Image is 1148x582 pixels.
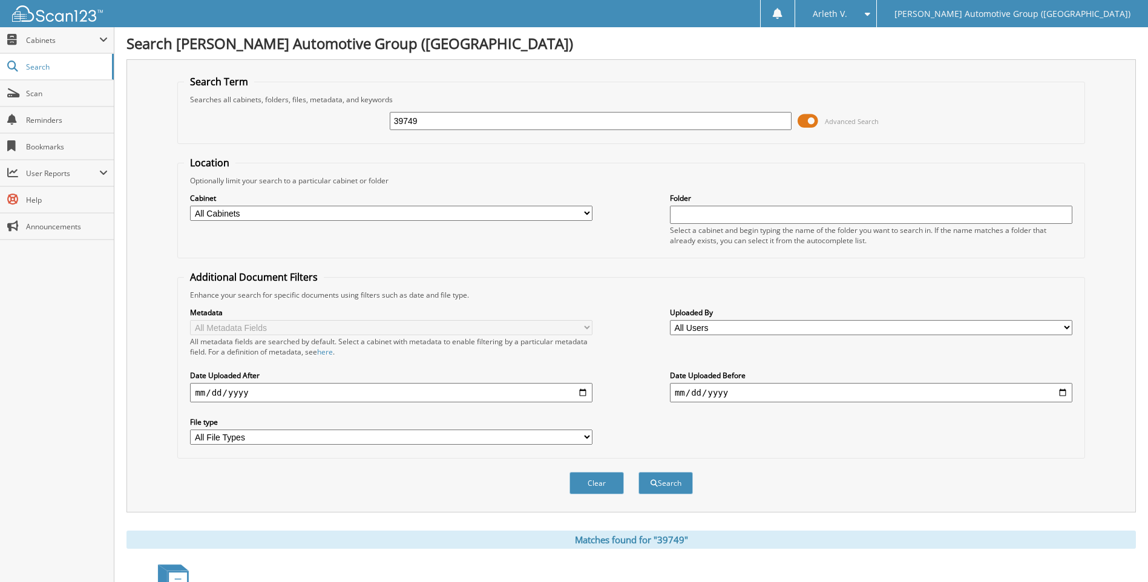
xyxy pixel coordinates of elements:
label: Date Uploaded Before [670,370,1072,381]
span: Announcements [26,221,108,232]
legend: Location [184,156,235,169]
a: here [317,347,333,357]
span: Arleth V. [813,10,847,18]
span: User Reports [26,168,99,178]
span: Bookmarks [26,142,108,152]
span: [PERSON_NAME] Automotive Group ([GEOGRAPHIC_DATA]) [894,10,1130,18]
div: Searches all cabinets, folders, files, metadata, and keywords [184,94,1078,105]
label: Uploaded By [670,307,1072,318]
span: Advanced Search [825,117,879,126]
div: Optionally limit your search to a particular cabinet or folder [184,175,1078,186]
label: File type [190,417,592,427]
h1: Search [PERSON_NAME] Automotive Group ([GEOGRAPHIC_DATA]) [126,33,1136,53]
label: Folder [670,193,1072,203]
legend: Search Term [184,75,254,88]
input: end [670,383,1072,402]
label: Metadata [190,307,592,318]
div: Select a cabinet and begin typing the name of the folder you want to search in. If the name match... [670,225,1072,246]
label: Cabinet [190,193,592,203]
div: Enhance your search for specific documents using filters such as date and file type. [184,290,1078,300]
img: scan123-logo-white.svg [12,5,103,22]
input: start [190,383,592,402]
span: Reminders [26,115,108,125]
span: Scan [26,88,108,99]
div: Matches found for "39749" [126,531,1136,549]
button: Search [638,472,693,494]
span: Help [26,195,108,205]
label: Date Uploaded After [190,370,592,381]
span: Cabinets [26,35,99,45]
div: All metadata fields are searched by default. Select a cabinet with metadata to enable filtering b... [190,336,592,357]
button: Clear [569,472,624,494]
legend: Additional Document Filters [184,270,324,284]
span: Search [26,62,106,72]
